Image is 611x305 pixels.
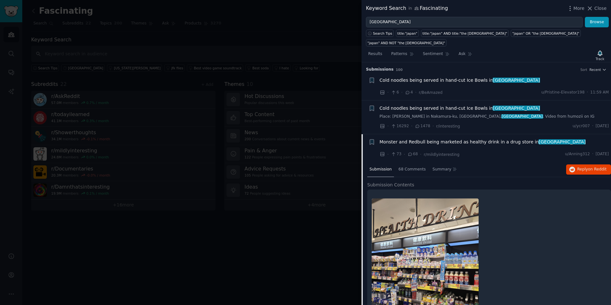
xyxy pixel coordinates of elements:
[421,49,452,62] a: Sentiment
[387,151,389,158] span: ·
[380,105,540,112] a: Cold noodles being served in hand-cut Ice Bowls in[GEOGRAPHIC_DATA]
[415,123,430,129] span: 1478
[387,89,389,96] span: ·
[567,5,585,12] button: More
[493,106,541,111] span: [GEOGRAPHIC_DATA]
[432,123,434,129] span: ·
[366,30,394,37] button: Search Tips
[590,90,609,95] span: 11:59 AM
[573,5,585,12] span: More
[432,167,451,172] span: Summary
[589,67,607,72] button: Recent
[380,114,609,120] a: Place: [PERSON_NAME] in Nakamura-ku, [GEOGRAPHIC_DATA],[GEOGRAPHIC_DATA]. Video from humozii on IG
[420,151,421,158] span: ·
[501,114,543,119] span: [GEOGRAPHIC_DATA]
[368,51,382,57] span: Results
[423,51,443,57] span: Sentiment
[367,182,414,188] span: Submission Contents
[405,90,413,95] span: 4
[593,49,607,62] button: Track
[391,123,409,129] span: 16292
[424,152,460,157] span: r/mildlyinteresting
[596,123,609,129] span: [DATE]
[587,90,588,95] span: ·
[380,105,540,112] span: Cold noodles being served in hand-cut Ice Bowls in
[586,5,607,12] button: Close
[572,123,590,129] span: u/ycr007
[511,30,581,37] a: "japan" OR "the [DEMOGRAPHIC_DATA]"
[380,139,586,145] span: Monster and Redbull being marketed as healthy drink in a drug store in
[596,57,604,61] div: Track
[588,167,607,171] span: on Reddit
[373,31,392,36] span: Search Tips
[592,151,593,157] span: ·
[407,151,418,157] span: 68
[404,151,405,158] span: ·
[585,17,609,28] button: Browse
[397,31,418,36] div: title:"japan"
[566,164,611,175] button: Replyon Reddit
[366,67,394,73] span: Submission s
[415,89,417,96] span: ·
[401,89,403,96] span: ·
[411,123,412,129] span: ·
[580,67,587,72] div: Sort
[565,151,590,157] span: u/Anning312
[421,30,509,37] a: title:"japan" AND title:"the [DEMOGRAPHIC_DATA]"
[493,78,541,83] span: [GEOGRAPHIC_DATA]
[396,30,419,37] a: title:"japan"
[422,31,507,36] div: title:"japan" AND title:"the [DEMOGRAPHIC_DATA]"
[589,67,601,72] span: Recent
[436,124,460,128] span: r/interesting
[456,49,474,62] a: Ask
[387,123,389,129] span: ·
[592,123,593,129] span: ·
[391,51,407,57] span: Patterns
[391,90,399,95] span: 6
[512,31,579,36] div: "japan" OR "the [DEMOGRAPHIC_DATA]"
[594,5,607,12] span: Close
[396,68,403,72] span: 100
[391,151,401,157] span: 73
[596,151,609,157] span: [DATE]
[366,39,446,46] a: "japan" AND NOT "the [DEMOGRAPHIC_DATA]"
[369,167,392,172] span: Submission
[398,167,426,172] span: 68 Comments
[366,49,384,62] a: Results
[368,41,445,45] div: "japan" AND NOT "the [DEMOGRAPHIC_DATA]"
[541,90,585,95] span: u/Pristine-Elevator198
[408,6,412,11] span: in
[459,51,466,57] span: Ask
[366,4,448,12] div: Keyword Search Fascinating
[389,49,416,62] a: Patterns
[380,139,586,145] a: Monster and Redbull being marketed as healthy drink in a drug store in[GEOGRAPHIC_DATA]
[419,90,443,95] span: r/BeAmazed
[380,77,540,84] span: Cold noodles being served in hand-cut Ice Bowls in
[538,139,586,144] span: [GEOGRAPHIC_DATA]
[366,17,583,28] input: Try a keyword related to your business
[380,77,540,84] a: Cold noodles being served in hand-cut Ice Bowls in[GEOGRAPHIC_DATA]
[577,167,607,172] span: Reply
